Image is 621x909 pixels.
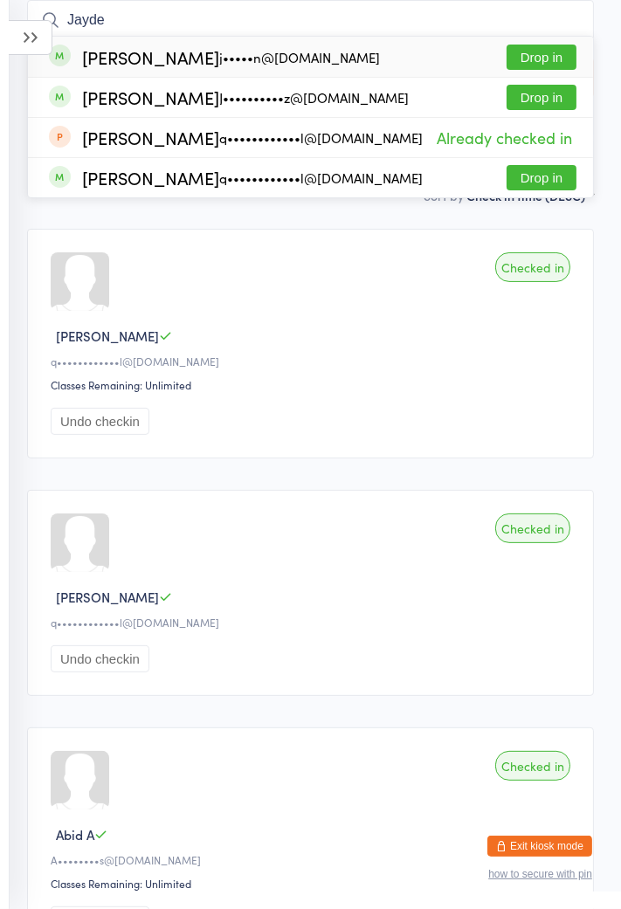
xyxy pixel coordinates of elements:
[51,354,576,368] div: q••••••••••••l@[DOMAIN_NAME]
[487,836,592,857] button: Exit kiosk mode
[219,51,380,65] div: j•••••n@[DOMAIN_NAME]
[432,122,576,153] span: Already checked in
[507,85,576,110] button: Drop in
[507,165,576,190] button: Drop in
[219,171,423,185] div: q••••••••••••l@[DOMAIN_NAME]
[495,513,570,543] div: Checked in
[56,327,159,345] span: [PERSON_NAME]
[219,91,409,105] div: J••••••••••z@[DOMAIN_NAME]
[51,876,576,891] div: Classes Remaining: Unlimited
[82,130,423,145] div: [PERSON_NAME]
[51,852,576,867] div: A••••••••s@[DOMAIN_NAME]
[219,131,423,145] div: q••••••••••••l@[DOMAIN_NAME]
[51,615,576,630] div: q••••••••••••l@[DOMAIN_NAME]
[495,751,570,781] div: Checked in
[51,377,576,392] div: Classes Remaining: Unlimited
[488,868,592,880] button: how to secure with pin
[495,252,570,282] div: Checked in
[51,408,149,435] button: Undo checkin
[82,50,380,65] div: [PERSON_NAME]
[56,825,94,844] span: Abid A
[507,45,576,70] button: Drop in
[82,90,409,105] div: [PERSON_NAME]
[56,588,159,606] span: [PERSON_NAME]
[51,645,149,672] button: Undo checkin
[82,170,423,185] div: [PERSON_NAME]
